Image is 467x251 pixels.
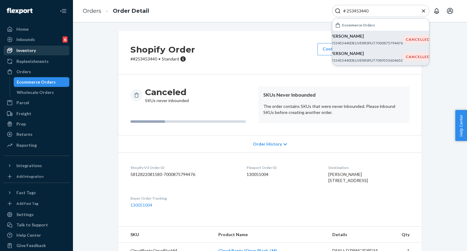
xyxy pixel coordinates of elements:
div: 6 [63,36,67,43]
div: Inbounds [16,36,35,43]
span: Standard [162,56,179,61]
div: CANCELLED [403,53,433,61]
a: Prep [4,119,69,129]
a: 130051004 [130,202,152,208]
button: Close Search [420,8,427,14]
p: #253453440DELIVERRSPLIT7000875794476 [329,40,403,46]
th: Qty [394,227,422,243]
a: Replenishments [4,57,69,66]
button: Integrations [4,161,69,170]
div: Give Feedback [16,242,46,249]
p: [PERSON_NAME] [329,33,403,39]
div: Inventory [16,47,36,53]
th: Product Name [213,227,327,243]
div: SKUs never inbounded [145,87,189,104]
div: Settings [16,211,34,218]
a: Add Integration [4,173,69,180]
div: Replenishments [16,58,49,64]
p: #253453440DELIVERRSPLIT7089553604652 [329,58,403,63]
dt: Shopify V3 Order ID [130,165,237,170]
th: SKU [118,227,213,243]
a: Contact Support [317,43,362,55]
dt: Destination [328,165,410,170]
div: Integrations [16,163,42,169]
div: Wholesale Orders [17,89,54,95]
a: Inventory [4,46,69,55]
dt: Buyer Order Tracking [130,196,237,201]
button: Open account menu [444,5,456,17]
span: Order History [253,141,282,147]
dd: 130051004 [247,171,318,177]
button: Fast Tags [4,188,69,198]
div: Add Fast Tag [16,201,38,206]
button: Help Center [455,110,467,141]
span: • [158,56,161,61]
h2: Shopify Order [130,43,195,56]
div: Returns [16,131,33,137]
ol: breadcrumbs [78,2,154,20]
div: Parcel [16,100,29,106]
svg: Search Icon [335,8,341,14]
div: Orders [16,69,31,75]
div: Prep [16,121,26,127]
a: Help Center [4,230,69,240]
div: Ecommerce Orders [17,79,56,85]
div: Add Integration [16,174,43,179]
th: Details [327,227,394,243]
header: SKUs Never Inbounded [263,91,405,98]
a: Parcel [4,98,69,108]
h6: Ecommerce Orders [342,23,375,27]
a: Home [4,24,69,34]
div: CANCELLED [403,35,433,43]
a: Talk to Support [4,220,69,230]
p: # #253453440 [130,56,195,62]
dt: Flexport Order ID [247,165,318,170]
div: Home [16,26,29,32]
a: Settings [4,210,69,219]
a: Add Fast Tag [4,200,69,207]
button: Open notifications [431,5,443,17]
div: Reporting [16,142,37,148]
dd: 5812822081580-7000875794476 [130,171,237,177]
div: Talk to Support [16,222,48,228]
button: Give Feedback [4,241,69,250]
p: [PERSON_NAME] [329,50,403,57]
a: Reporting [4,140,69,150]
div: Fast Tags [16,190,36,196]
input: Search Input [341,8,416,14]
p: The order contains SKUs that were never inbounded. Please inbound SKUs before creating another or... [263,103,405,115]
a: Orders [83,8,101,14]
span: [PERSON_NAME] [STREET_ADDRESS] [328,172,368,183]
div: Freight [16,111,31,117]
div: Help Center [16,232,41,238]
a: Orders [4,67,69,77]
h3: Canceled [145,87,189,98]
a: Wholesale Orders [14,88,70,97]
a: Ecommerce Orders [14,77,70,87]
a: Returns [4,129,69,139]
a: Inbounds6 [4,35,69,44]
a: Order Detail [113,8,149,14]
a: Freight [4,109,69,119]
button: Close Navigation [57,5,69,17]
img: Flexport logo [7,8,33,14]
